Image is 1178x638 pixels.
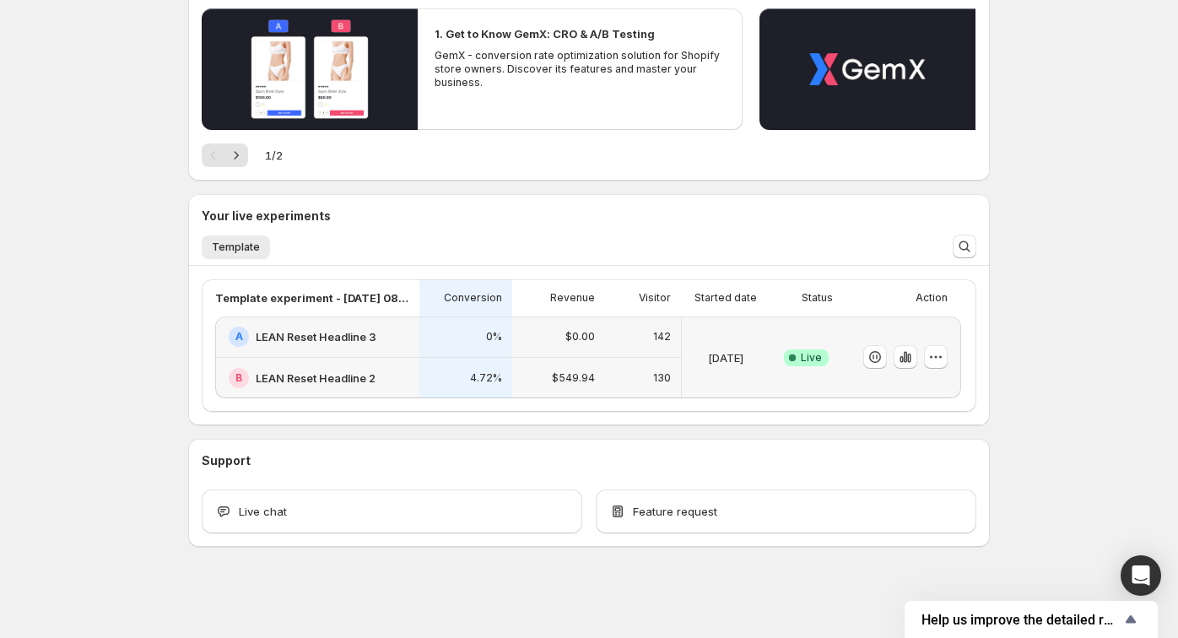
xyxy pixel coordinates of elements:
[215,289,409,306] p: Template experiment - [DATE] 08:15:41
[265,147,283,164] span: 1 / 2
[444,291,502,305] p: Conversion
[953,235,976,258] button: Search and filter results
[435,25,655,42] h2: 1. Get to Know GemX: CRO & A/B Testing
[550,291,595,305] p: Revenue
[486,330,502,343] p: 0%
[633,503,717,520] span: Feature request
[759,8,975,130] button: Play video
[552,371,595,385] p: $549.94
[470,371,502,385] p: 4.72%
[1121,555,1161,596] div: Open Intercom Messenger
[202,452,251,469] h3: Support
[224,143,248,167] button: Next
[653,330,671,343] p: 142
[694,291,757,305] p: Started date
[565,330,595,343] p: $0.00
[802,291,833,305] p: Status
[212,241,260,254] span: Template
[708,349,743,366] p: [DATE]
[639,291,671,305] p: Visitor
[202,143,248,167] nav: Pagination
[235,371,242,385] h2: B
[921,612,1121,628] span: Help us improve the detailed report for A/B campaigns
[202,208,331,224] h3: Your live experiments
[202,8,418,130] button: Play video
[235,330,243,343] h2: A
[801,351,822,365] span: Live
[435,49,725,89] p: GemX - conversion rate optimization solution for Shopify store owners. Discover its features and ...
[256,328,376,345] h2: LEAN Reset Headline 3
[916,291,948,305] p: Action
[921,609,1141,630] button: Show survey - Help us improve the detailed report for A/B campaigns
[653,371,671,385] p: 130
[239,503,287,520] span: Live chat
[256,370,376,387] h2: LEAN Reset Headline 2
